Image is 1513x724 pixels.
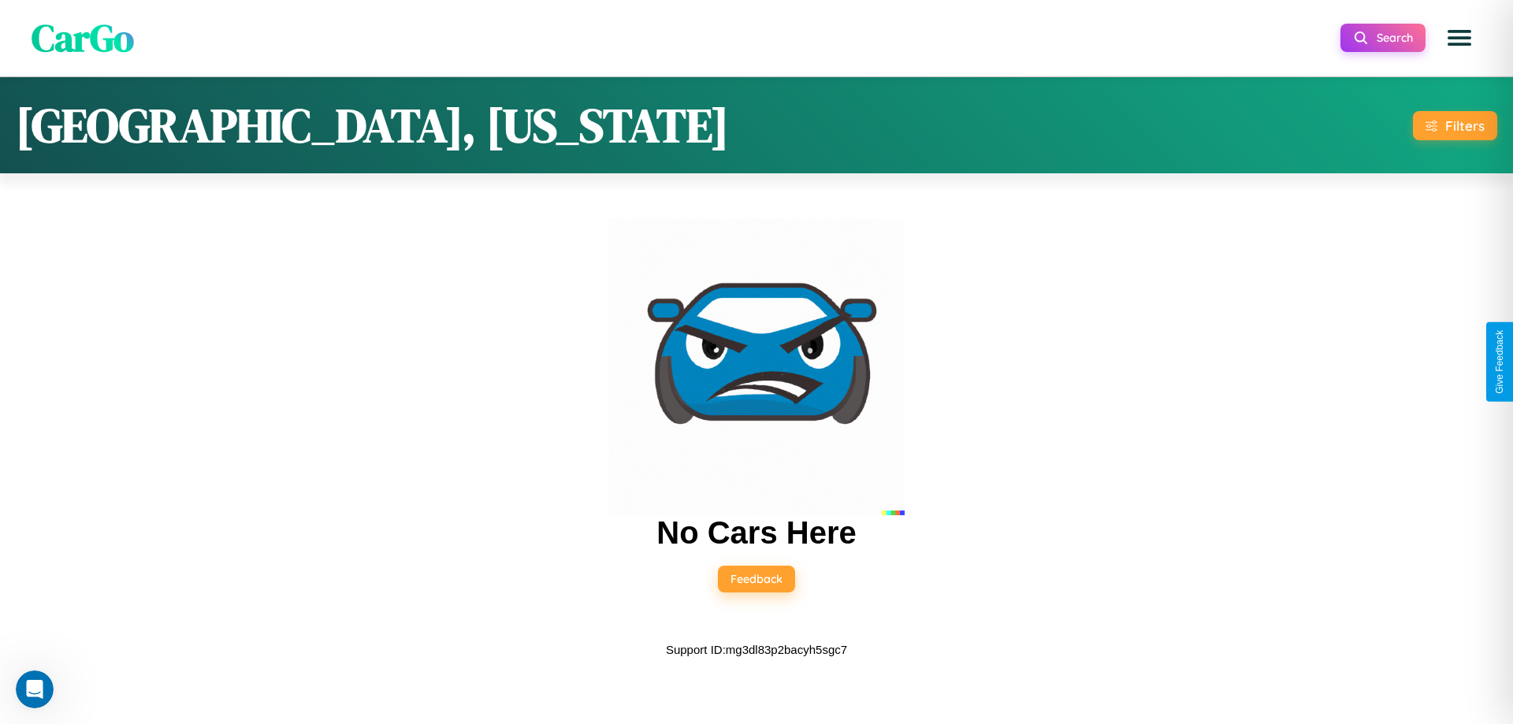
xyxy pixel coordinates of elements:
[32,12,134,64] span: CarGo
[1377,31,1413,45] span: Search
[1437,16,1481,60] button: Open menu
[16,670,54,708] iframe: Intercom live chat
[718,566,795,592] button: Feedback
[1494,330,1505,394] div: Give Feedback
[16,93,729,158] h1: [GEOGRAPHIC_DATA], [US_STATE]
[608,219,905,515] img: car
[1445,117,1485,134] div: Filters
[1340,24,1426,52] button: Search
[666,639,847,660] p: Support ID: mg3dl83p2bacyh5sgc7
[1413,111,1497,140] button: Filters
[656,515,856,551] h2: No Cars Here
